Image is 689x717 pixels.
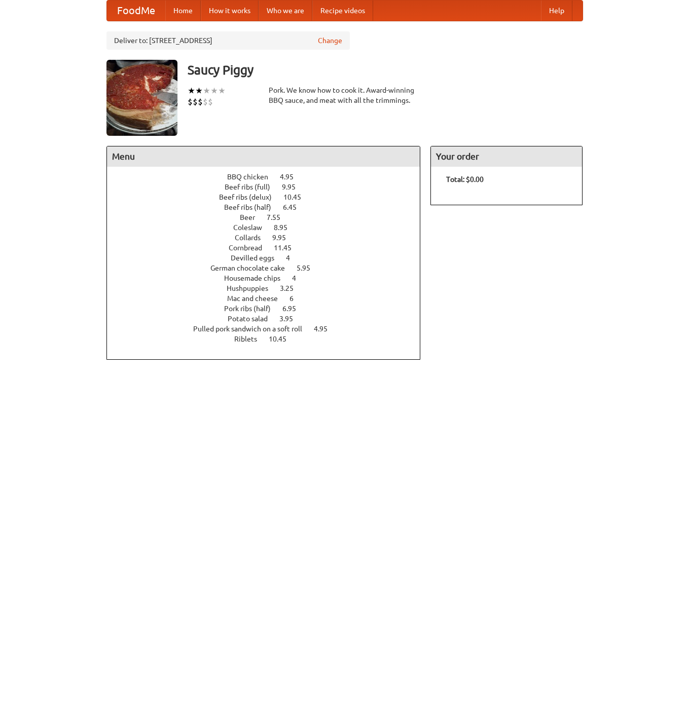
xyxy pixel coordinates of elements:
[431,146,582,167] h4: Your order
[227,284,278,292] span: Hushpuppies
[231,254,309,262] a: Devilled eggs 4
[289,294,304,303] span: 6
[541,1,572,21] a: Help
[225,183,280,191] span: Beef ribs (full)
[227,294,312,303] a: Mac and cheese 6
[193,96,198,107] li: $
[203,96,208,107] li: $
[227,294,288,303] span: Mac and cheese
[106,60,177,136] img: angular.jpg
[107,146,420,167] h4: Menu
[228,315,278,323] span: Potato salad
[235,234,271,242] span: Collards
[272,234,296,242] span: 9.95
[235,234,305,242] a: Collards 9.95
[274,223,298,232] span: 8.95
[195,85,203,96] li: ★
[318,35,342,46] a: Change
[240,213,299,221] a: Beer 7.55
[201,1,259,21] a: How it works
[292,274,306,282] span: 4
[107,1,165,21] a: FoodMe
[233,223,272,232] span: Coleslaw
[280,284,304,292] span: 3.25
[282,183,306,191] span: 9.95
[229,244,310,252] a: Cornbread 11.45
[224,305,315,313] a: Pork ribs (half) 6.95
[233,223,306,232] a: Coleslaw 8.95
[218,85,226,96] li: ★
[224,203,281,211] span: Beef ribs (half)
[282,305,306,313] span: 6.95
[188,85,195,96] li: ★
[283,193,311,201] span: 10.45
[280,173,304,181] span: 4.95
[234,335,267,343] span: Riblets
[231,254,284,262] span: Devilled eggs
[188,96,193,107] li: $
[198,96,203,107] li: $
[229,244,272,252] span: Cornbread
[225,183,314,191] a: Beef ribs (full) 9.95
[279,315,303,323] span: 3.95
[446,175,484,183] b: Total: $0.00
[193,325,346,333] a: Pulled pork sandwich on a soft roll 4.95
[224,203,315,211] a: Beef ribs (half) 6.45
[267,213,291,221] span: 7.55
[193,325,312,333] span: Pulled pork sandwich on a soft roll
[208,96,213,107] li: $
[219,193,282,201] span: Beef ribs (delux)
[203,85,210,96] li: ★
[224,274,315,282] a: Housemade chips 4
[165,1,201,21] a: Home
[106,31,350,50] div: Deliver to: [STREET_ADDRESS]
[210,85,218,96] li: ★
[286,254,300,262] span: 4
[227,173,312,181] a: BBQ chicken 4.95
[219,193,320,201] a: Beef ribs (delux) 10.45
[269,85,421,105] div: Pork. We know how to cook it. Award-winning BBQ sauce, and meat with all the trimmings.
[314,325,338,333] span: 4.95
[224,274,291,282] span: Housemade chips
[274,244,302,252] span: 11.45
[227,173,278,181] span: BBQ chicken
[228,315,312,323] a: Potato salad 3.95
[269,335,297,343] span: 10.45
[234,335,305,343] a: Riblets 10.45
[188,60,583,80] h3: Saucy Piggy
[240,213,265,221] span: Beer
[210,264,295,272] span: German chocolate cake
[283,203,307,211] span: 6.45
[210,264,329,272] a: German chocolate cake 5.95
[259,1,312,21] a: Who we are
[227,284,312,292] a: Hushpuppies 3.25
[297,264,320,272] span: 5.95
[312,1,373,21] a: Recipe videos
[224,305,281,313] span: Pork ribs (half)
